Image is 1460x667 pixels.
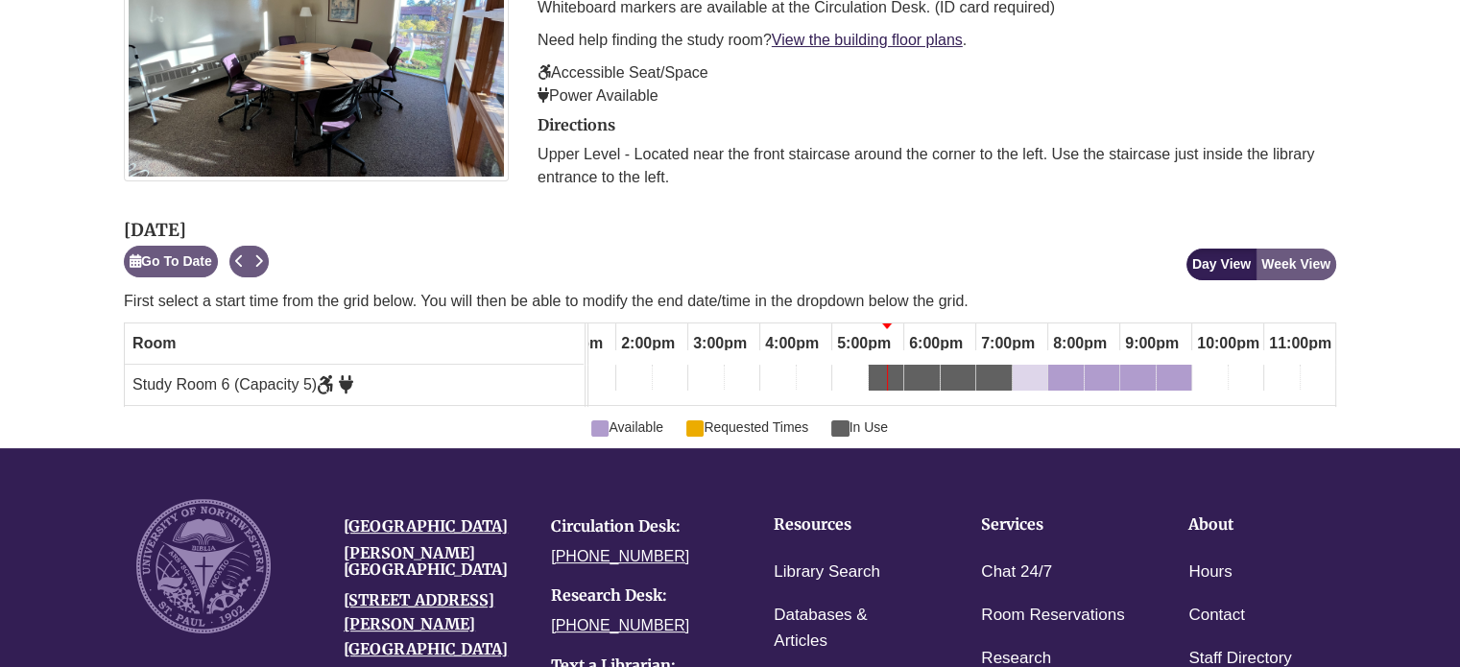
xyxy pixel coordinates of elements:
div: directions [538,117,1336,190]
a: View the building floor plans [772,32,963,48]
h2: [DATE] [124,221,269,240]
h4: Resources [774,516,921,534]
span: 9:00pm [1120,327,1184,360]
a: 8:00pm Wednesday, October 15, 2025 - Study Room 6 - Available [1048,365,1084,397]
span: 8:00pm [1048,327,1112,360]
a: Library Search [774,559,880,586]
a: Room Reservations [981,602,1124,630]
span: Requested Times [686,417,808,438]
span: 3:00pm [688,327,752,360]
h4: Research Desk: [551,587,730,605]
a: Hours [1188,559,1232,586]
span: 5:00pm [832,327,896,360]
h4: Services [981,516,1129,534]
span: 6:00pm [904,327,968,360]
h4: Circulation Desk: [551,518,730,536]
button: Next [249,246,269,277]
a: 8:30pm Wednesday, October 15, 2025 - Study Room 6 - Available [1085,365,1119,397]
a: 7:00pm Wednesday, October 15, 2025 - Study Room 6 - In Use [976,365,1012,397]
p: Upper Level - Located near the front staircase around the corner to the left. Use the staircase j... [538,143,1336,189]
a: [PHONE_NUMBER] [551,548,689,564]
p: First select a start time from the grid below. You will then be able to modify the end date/time ... [124,290,1336,313]
a: 9:00pm Wednesday, October 15, 2025 - Study Room 6 - Available [1120,365,1156,397]
button: Previous [229,246,250,277]
span: 7:00pm [976,327,1040,360]
span: 11:00pm [1264,327,1336,360]
span: 2:00pm [616,327,680,360]
a: 5:30pm Wednesday, October 15, 2025 - Study Room 6 - In Use [869,365,903,397]
span: 4:00pm [760,327,824,360]
h4: About [1188,516,1336,534]
span: Available [591,417,663,438]
p: Need help finding the study room? . [538,29,1336,52]
span: In Use [831,417,888,438]
a: 6:00pm Wednesday, October 15, 2025 - Study Room 6 - In Use [904,365,940,397]
a: [PHONE_NUMBER] [551,617,689,633]
a: Databases & Articles [774,602,921,655]
img: UNW seal [136,499,271,633]
a: 9:30pm Wednesday, October 15, 2025 - Study Room 6 - Available [1157,365,1191,397]
h4: [PERSON_NAME][GEOGRAPHIC_DATA] [344,545,522,579]
span: Study Room 6 (Capacity 5) [132,376,353,393]
button: Go To Date [124,246,218,277]
a: 6:30pm Wednesday, October 15, 2025 - Study Room 6 - In Use [941,365,975,397]
span: 10:00pm [1192,327,1264,360]
button: Week View [1256,249,1336,280]
button: Day View [1186,249,1257,280]
p: Accessible Seat/Space Power Available [538,61,1336,107]
a: Contact [1188,602,1245,630]
span: Room [132,335,176,351]
a: 7:30pm Wednesday, October 15, 2025 - Study Room 6 - Available [1013,365,1047,397]
h2: Directions [538,117,1336,134]
a: [GEOGRAPHIC_DATA] [344,516,508,536]
a: Chat 24/7 [981,559,1052,586]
